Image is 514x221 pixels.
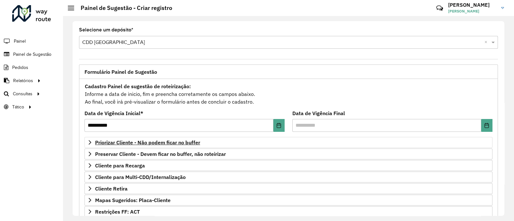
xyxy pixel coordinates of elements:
a: Priorizar Cliente - Não podem ficar no buffer [84,137,492,148]
a: Restrições FF: ACT [84,206,492,217]
span: Restrições FF: ACT [95,209,140,214]
span: Pedidos [12,64,28,71]
label: Data de Vigência Inicial [84,109,143,117]
button: Choose Date [273,119,285,132]
a: Contato Rápido [433,1,447,15]
a: Preservar Cliente - Devem ficar no buffer, não roteirizar [84,149,492,159]
label: Data de Vigência Final [292,109,345,117]
span: Consultas [13,90,32,97]
a: Cliente Retira [84,183,492,194]
a: Mapas Sugeridos: Placa-Cliente [84,195,492,206]
button: Choose Date [481,119,492,132]
h3: [PERSON_NAME] [448,2,496,8]
span: Clear all [484,38,490,46]
span: Painel de Sugestão [13,51,51,58]
span: Formulário Painel de Sugestão [84,69,157,74]
span: Cliente para Recarga [95,163,145,168]
span: Tático [12,104,24,110]
a: Cliente para Recarga [84,160,492,171]
span: Painel [14,38,26,45]
a: Cliente para Multi-CDD/Internalização [84,172,492,183]
strong: Cadastro Painel de sugestão de roteirização: [85,83,191,89]
span: Relatórios [13,77,33,84]
span: [PERSON_NAME] [448,8,496,14]
span: Cliente Retira [95,186,128,191]
span: Preservar Cliente - Devem ficar no buffer, não roteirizar [95,151,226,157]
span: Cliente para Multi-CDD/Internalização [95,174,186,180]
div: Informe a data de inicio, fim e preencha corretamente os campos abaixo. Ao final, você irá pré-vi... [84,82,492,106]
span: Mapas Sugeridos: Placa-Cliente [95,198,171,203]
span: Priorizar Cliente - Não podem ficar no buffer [95,140,200,145]
h2: Painel de Sugestão - Criar registro [74,4,172,12]
label: Selecione um depósito [79,26,133,34]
